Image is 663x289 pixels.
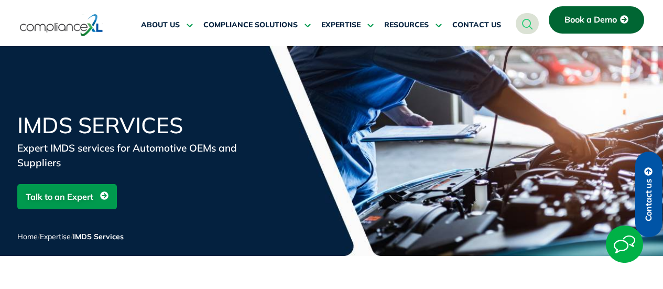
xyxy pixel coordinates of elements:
a: navsearch-button [516,13,539,34]
span: IMDS Services [73,232,124,241]
img: logo-one.svg [20,13,103,37]
span: / / [17,232,124,241]
h1: IMDS Services [17,114,269,136]
div: Expert IMDS services for Automotive OEMs and Suppliers [17,141,269,170]
a: EXPERTISE [321,13,374,38]
span: EXPERTISE [321,20,361,30]
span: COMPLIANCE SOLUTIONS [203,20,298,30]
span: CONTACT US [452,20,501,30]
a: CONTACT US [452,13,501,38]
a: ABOUT US [141,13,193,38]
img: Start Chat [606,226,643,263]
a: Talk to an Expert [17,184,117,209]
a: Contact us [635,152,662,237]
a: COMPLIANCE SOLUTIONS [203,13,311,38]
a: RESOURCES [384,13,442,38]
span: Contact us [644,179,654,221]
a: Expertise [40,232,71,241]
span: RESOURCES [384,20,429,30]
a: Book a Demo [549,6,644,34]
span: Book a Demo [564,15,617,25]
a: Home [17,232,38,241]
span: ABOUT US [141,20,180,30]
span: Talk to an Expert [26,187,93,207]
